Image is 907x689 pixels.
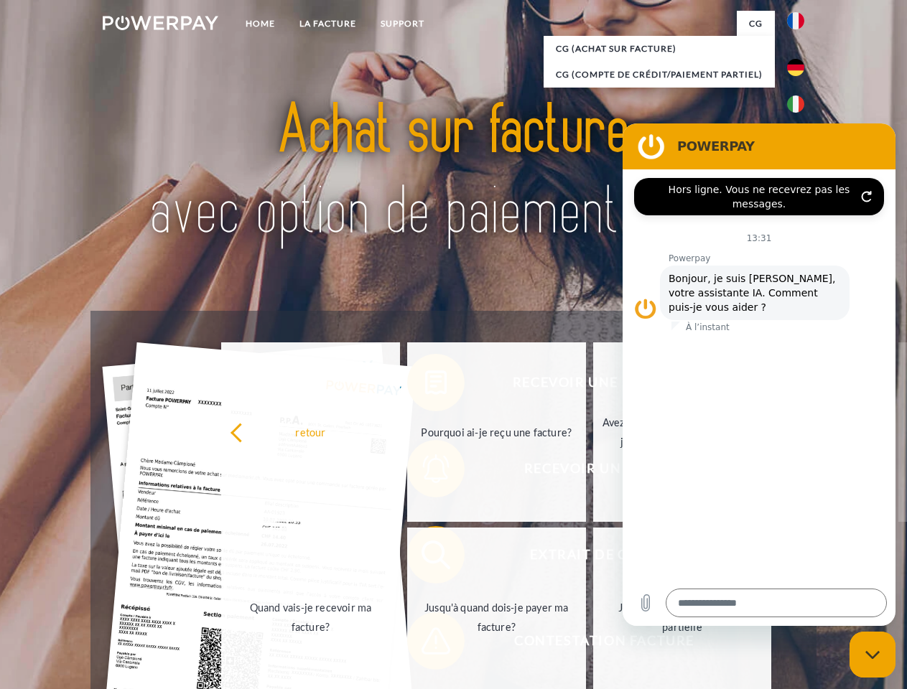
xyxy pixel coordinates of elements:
a: Home [233,11,287,37]
div: Jusqu'à quand dois-je payer ma facture? [416,598,577,637]
img: it [787,95,804,113]
img: fr [787,12,804,29]
img: title-powerpay_fr.svg [137,69,770,275]
a: CG (achat sur facture) [544,36,775,62]
iframe: Fenêtre de messagerie [623,123,896,626]
div: Je n'ai reçu qu'une livraison partielle [602,598,763,637]
a: Avez-vous reçu mes paiements, ai-je encore un solde ouvert? [593,342,772,522]
div: Quand vais-je recevoir ma facture? [230,598,391,637]
img: de [787,59,804,76]
img: logo-powerpay-white.svg [103,16,218,30]
a: CG (Compte de crédit/paiement partiel) [544,62,775,88]
iframe: Bouton de lancement de la fenêtre de messagerie, conversation en cours [850,632,896,678]
a: CG [737,11,775,37]
div: Avez-vous reçu mes paiements, ai-je encore un solde ouvert? [602,413,763,451]
a: LA FACTURE [287,11,368,37]
div: retour [230,422,391,441]
div: Pourquoi ai-je reçu une facture? [416,422,577,441]
a: Support [368,11,437,37]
